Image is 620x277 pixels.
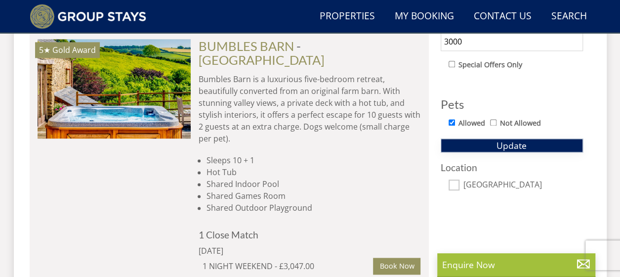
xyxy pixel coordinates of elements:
img: Old-Barn-Ilfracombe-Holiday-home-Sleeps-11.original.jpg [38,39,191,138]
div: 1 NIGHT WEEKEND - £3,047.00 [203,260,373,272]
label: Special Offers Only [458,59,522,70]
span: BUMBLES BARN has been awarded a Gold Award by Visit England [52,45,96,55]
label: Allowed [458,118,485,129]
label: [GEOGRAPHIC_DATA] [463,180,583,191]
span: - [199,39,325,67]
li: Shared Games Room [207,190,421,202]
a: Contact Us [470,5,536,28]
li: Sleeps 10 + 1 [207,154,421,166]
a: Book Now [373,258,420,275]
h3: Location [441,162,583,173]
a: 5★ Gold Award [38,39,191,138]
label: Not Allowed [500,118,541,129]
a: BUMBLES BARN [199,39,294,53]
p: Enquire Now [442,258,590,271]
a: My Booking [391,5,458,28]
input: To [441,32,583,51]
button: Update [441,138,583,152]
h4: 1 Close Match [199,230,421,240]
li: Shared Indoor Pool [207,178,421,190]
p: Bumbles Barn is a luxurious five-bedroom retreat, beautifully converted from an original farm bar... [199,73,421,144]
a: Properties [316,5,379,28]
span: BUMBLES BARN has a 5 star rating under the Quality in Tourism Scheme [39,45,50,55]
img: Group Stays [30,4,147,29]
h3: Pets [441,98,583,111]
li: Shared Outdoor Playground [207,202,421,214]
span: Update [496,139,527,151]
a: Search [547,5,591,28]
a: [GEOGRAPHIC_DATA] [199,52,325,67]
div: [DATE] [199,245,332,257]
li: Hot Tub [207,166,421,178]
